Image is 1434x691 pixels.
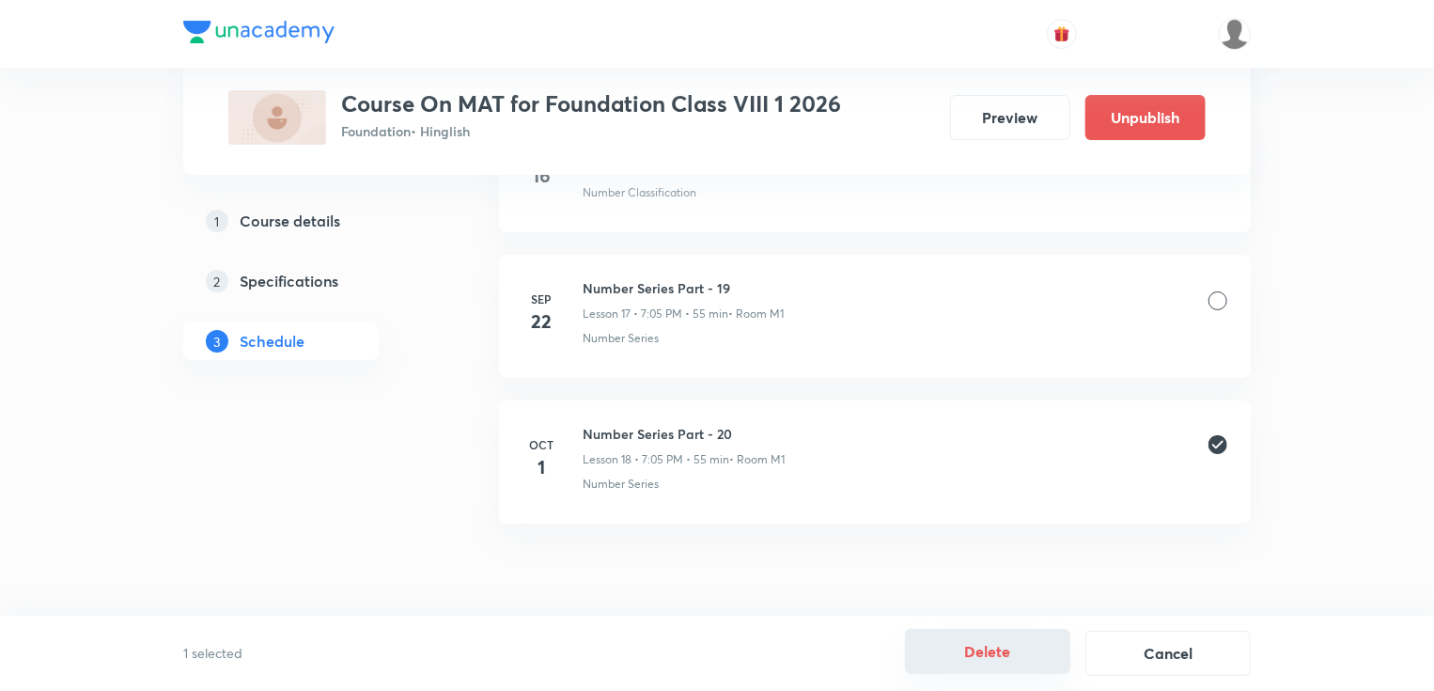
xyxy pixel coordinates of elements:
[522,436,560,453] h6: Oct
[183,21,335,43] img: Company Logo
[206,270,228,292] p: 2
[905,629,1070,674] button: Delete
[728,306,784,322] p: • Room M1
[583,330,659,347] p: Number Series
[341,90,841,118] h3: Course On MAT for Foundation Class VIII 1 2026
[183,21,335,48] a: Company Logo
[950,95,1070,140] button: Preview
[1053,25,1070,42] img: avatar
[341,121,841,141] p: Foundation • Hinglish
[206,210,228,232] p: 1
[522,307,560,336] h4: 22
[522,291,560,307] h6: Sep
[240,330,304,353] h5: Schedule
[1219,18,1251,50] img: VIVEK
[522,453,560,481] h4: 1
[240,270,338,292] h5: Specifications
[583,184,696,201] p: Number Classification
[1085,631,1251,676] button: Cancel
[583,424,785,444] h6: Number Series Part - 20
[583,278,784,298] h6: Number Series Part - 19
[228,90,326,145] img: 9C453C31-50B2-46C3-9BA6-AEA907CB40E7_plus.png
[1085,95,1206,140] button: Unpublish
[583,306,728,322] p: Lesson 17 • 7:05 PM • 55 min
[522,162,560,190] h4: 16
[729,451,785,468] p: • Room M1
[240,210,340,232] h5: Course details
[183,262,439,300] a: 2Specifications
[183,644,574,664] p: 1 selected
[183,202,439,240] a: 1Course details
[206,330,228,353] p: 3
[583,476,659,493] p: Number Series
[1047,19,1077,49] button: avatar
[583,451,729,468] p: Lesson 18 • 7:05 PM • 55 min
